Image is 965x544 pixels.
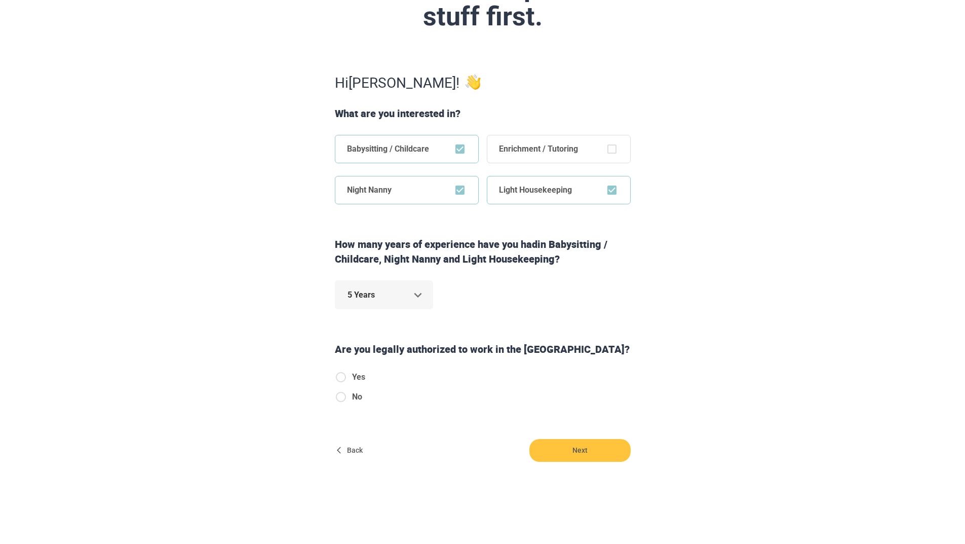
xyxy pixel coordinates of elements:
span: Light Housekeeping [487,176,584,204]
img: undo [466,75,481,90]
div: How many years of experience have you had in Babysitting / Childcare, Night Nanny and Light House... [331,237,635,266]
div: 5 Years [335,280,434,309]
span: Night Nanny [335,176,404,204]
div: authorizedToWorkInUS [335,371,373,411]
button: Next [529,439,631,462]
span: Enrichment / Tutoring [487,135,590,163]
span: No [352,391,362,403]
div: Are you legally authorized to work in the [GEOGRAPHIC_DATA]? [331,342,635,357]
button: Back [335,439,367,462]
span: Yes [352,371,365,383]
div: Hi [PERSON_NAME] ! [331,72,635,92]
div: What are you interested in? [331,106,635,121]
span: Babysitting / Childcare [335,135,441,163]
